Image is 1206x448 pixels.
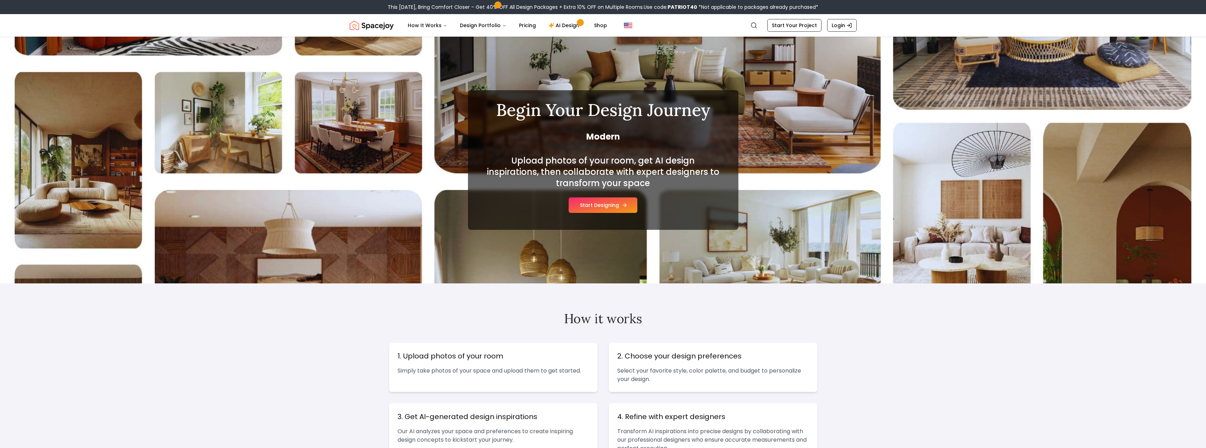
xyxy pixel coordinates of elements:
[388,4,818,11] div: This [DATE], Bring Comfort Closer – Get 40% OFF All Design Packages + Extra 10% OFF on Multiple R...
[513,18,542,32] a: Pricing
[398,427,589,444] p: Our AI analyzes your space and preferences to create inspiring design concepts to kickstart your ...
[350,18,394,32] a: Spacejoy
[617,412,809,422] h3: 4. Refine with expert designers
[454,18,512,32] button: Design Portfolio
[485,131,721,142] span: Modern
[398,367,589,375] p: Simply take photos of your space and upload them to get started.
[644,4,697,11] span: Use code:
[398,412,589,422] h3: 3. Get AI-generated design inspirations
[543,18,587,32] a: AI Design
[485,102,721,118] h1: Begin Your Design Journey
[624,21,632,30] img: United States
[767,19,821,32] a: Start Your Project
[402,18,453,32] button: How It Works
[569,197,637,213] button: Start Designing
[350,18,394,32] img: Spacejoy Logo
[402,18,613,32] nav: Main
[827,19,857,32] a: Login
[485,155,721,189] h2: Upload photos of your room, get AI design inspirations, then collaborate with expert designers to...
[588,18,613,32] a: Shop
[350,14,857,37] nav: Global
[668,4,697,11] b: PATRIOT40
[398,351,589,361] h3: 1. Upload photos of your room
[389,312,817,326] h2: How it works
[697,4,818,11] span: *Not applicable to packages already purchased*
[617,367,809,383] p: Select your favorite style, color palette, and budget to personalize your design.
[617,351,809,361] h3: 2. Choose your design preferences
